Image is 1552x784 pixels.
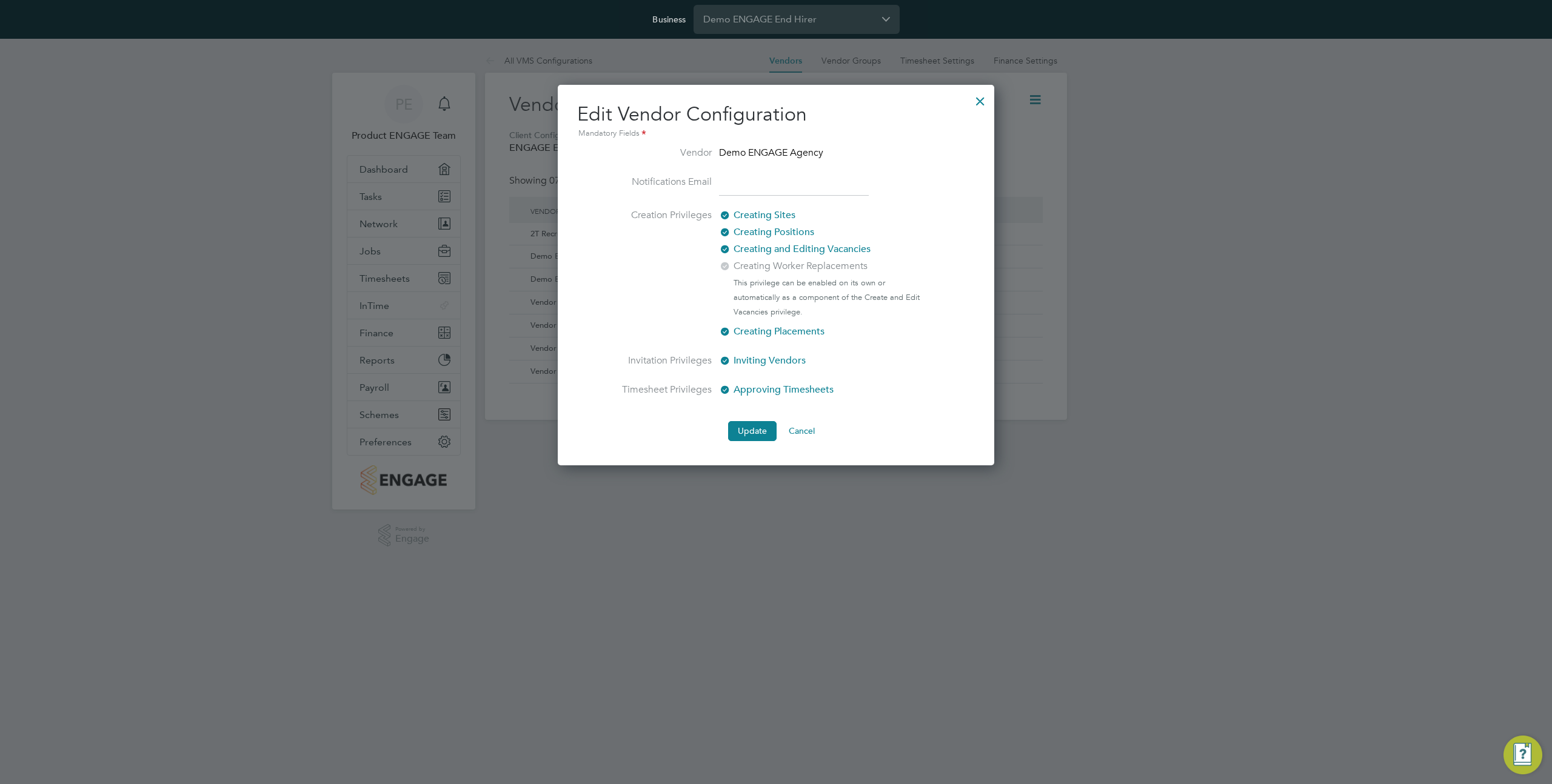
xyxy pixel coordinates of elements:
label: Creating and Editing Vacancies [719,242,922,256]
button: Engage Resource Center [1503,736,1542,774]
label: Creating Placements [719,324,922,339]
button: Update [728,421,777,440]
button: Cancel [779,421,824,440]
h2: Edit Vendor Configuration [577,102,975,141]
label: Creating Sites [719,208,922,222]
label: Notifications Email [621,174,712,194]
span: Demo ENGAGE Agency [719,145,823,162]
label: Creating Positions [719,225,922,239]
label: Creation Privileges [621,208,712,339]
label: Inviting Vendors [719,353,922,368]
label: Creating Worker Replacements [719,259,922,273]
label: Vendor [621,145,712,160]
label: Business [652,14,686,25]
label: Invitation Privileges [621,353,712,368]
label: Approving Timesheets [719,382,922,397]
div: This privilege can be enabled on its own or automatically as a component of the Create and Edit V... [734,276,931,324]
div: Mandatory Fields [577,127,975,141]
label: Timesheet Privileges [621,382,712,397]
